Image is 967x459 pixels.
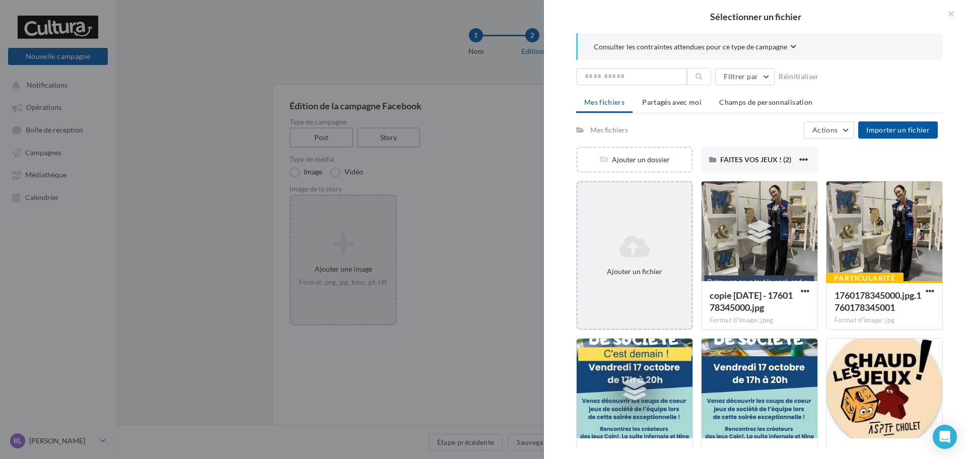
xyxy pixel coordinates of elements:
[826,273,904,284] div: Particularité
[933,425,957,449] div: Open Intercom Messenger
[835,316,934,325] div: Format d'image: jpg
[560,12,951,21] h2: Sélectionner un fichier
[578,155,692,165] div: Ajouter un dossier
[710,316,809,325] div: Format d'image: jpeg
[835,447,914,458] span: logo chaud les jeux !
[582,267,687,277] div: Ajouter un fichier
[775,71,823,83] button: Réinitialiser
[835,290,921,313] span: 1760178345000.jpg.1760178345001
[710,290,793,313] span: copie 11-10-2025 - 1760178345000.jpg
[804,121,854,139] button: Actions
[594,42,787,52] span: Consulter les contraintes attendues pour ce type de campagne
[715,68,775,85] button: Filtrer par
[812,125,838,134] span: Actions
[642,98,702,106] span: Partagés avec moi
[720,155,791,164] span: FAITES VOS JEUX ! (2)
[719,98,812,106] span: Champs de personnalisation
[858,121,938,139] button: Importer un fichier
[584,98,625,106] span: Mes fichiers
[590,125,628,135] div: Mes fichiers
[866,125,930,134] span: Importer un fichier
[594,41,796,54] button: Consulter les contraintes attendues pour ce type de campagne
